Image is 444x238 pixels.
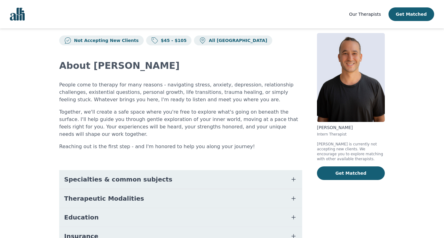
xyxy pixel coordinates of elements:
p: Reaching out is the first step - and I'm honored to help you along your journey! [59,143,302,150]
span: Our Therapists [349,12,381,17]
p: Together, we'll create a safe space where you're free to explore what's going on beneath the surf... [59,108,302,138]
p: All [GEOGRAPHIC_DATA] [206,37,267,44]
span: Specialties & common subjects [64,175,172,184]
button: Get Matched [317,166,385,180]
p: [PERSON_NAME] [317,124,385,131]
img: alli logo [10,8,25,21]
p: People come to therapy for many reasons - navigating stress, anxiety, depression, relationship ch... [59,81,302,103]
p: Intern Therapist [317,132,385,137]
a: Our Therapists [349,10,381,18]
h2: About [PERSON_NAME] [59,60,302,71]
p: [PERSON_NAME] is currently not accepting new clients. We encourage you to explore matching with o... [317,142,385,161]
p: Not Accepting New Clients [72,37,139,44]
p: $45 - $105 [158,37,187,44]
button: Therapeutic Modalities [59,189,302,208]
span: Therapeutic Modalities [64,194,144,203]
button: Specialties & common subjects [59,170,302,189]
img: Kavon_Banejad [317,33,385,122]
button: Get Matched [388,7,434,21]
button: Education [59,208,302,227]
span: Education [64,213,99,222]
